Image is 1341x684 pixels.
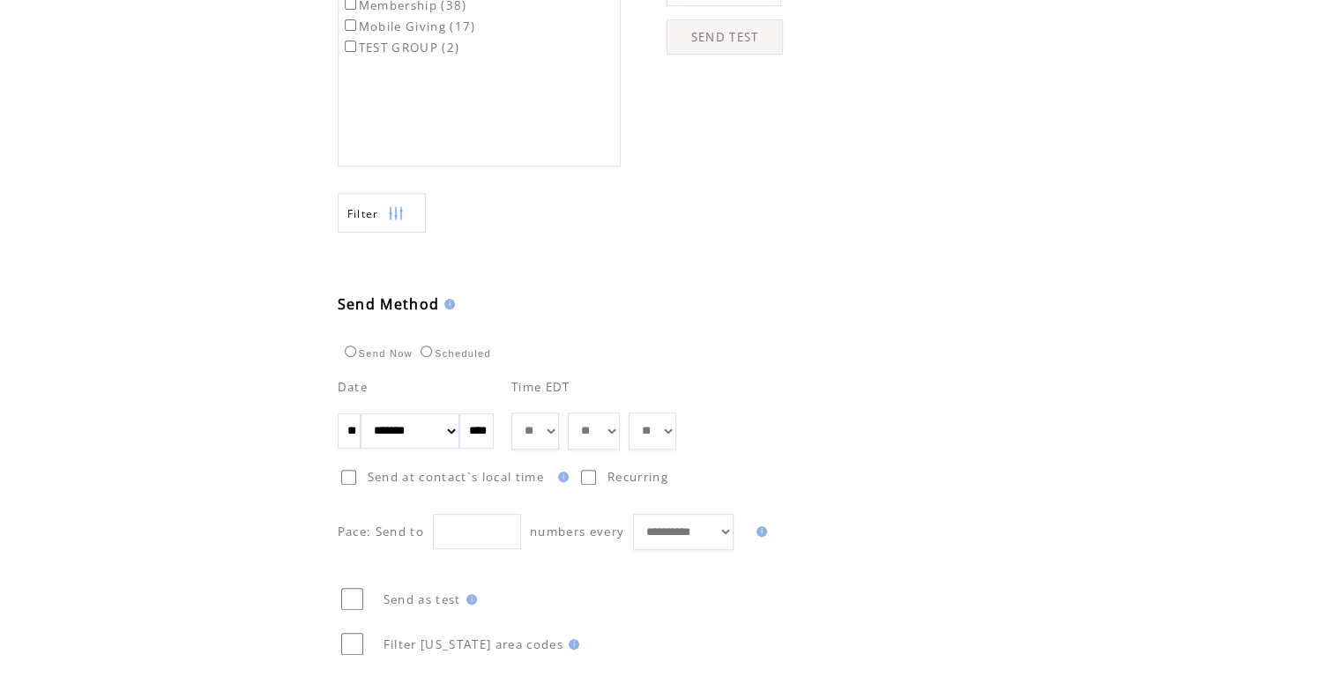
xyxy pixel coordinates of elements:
input: Mobile Giving (17) [345,19,356,31]
img: help.gif [461,594,477,605]
label: Send Now [340,348,413,359]
img: help.gif [439,299,455,309]
span: Show filters [347,206,379,221]
input: TEST GROUP (2) [345,41,356,52]
span: Send Method [338,294,440,314]
span: Recurring [607,469,668,485]
a: SEND TEST [667,19,783,55]
input: Send Now [345,346,356,357]
a: Filter [338,193,426,233]
label: Mobile Giving (17) [341,19,476,34]
label: TEST GROUP (2) [341,40,460,56]
label: Scheduled [416,348,491,359]
img: help.gif [563,639,579,650]
img: filters.png [388,194,404,234]
span: Send at contact`s local time [368,469,544,485]
span: Time EDT [511,379,570,395]
span: Filter [US_STATE] area codes [384,636,563,652]
img: help.gif [751,526,767,537]
input: Scheduled [421,346,432,357]
span: Send as test [384,591,461,607]
span: numbers every [530,524,624,539]
span: Pace: Send to [338,524,424,539]
img: help.gif [553,472,569,482]
span: Date [338,379,368,395]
